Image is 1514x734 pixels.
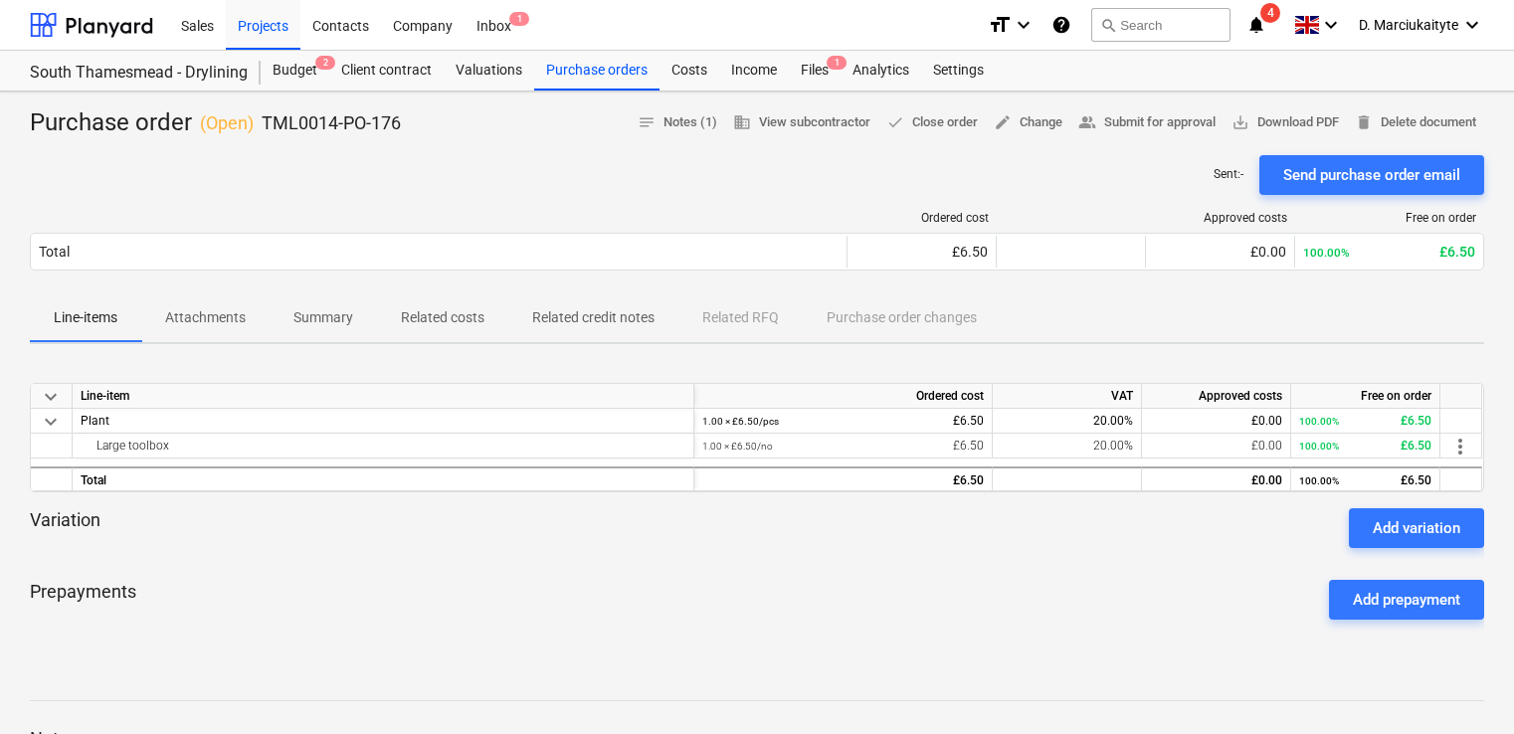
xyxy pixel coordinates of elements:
i: keyboard_arrow_down [1012,13,1036,37]
button: Delete document [1347,107,1484,138]
div: Send purchase order email [1283,162,1460,188]
a: Budget2 [261,51,329,91]
div: £0.00 [1154,244,1286,260]
small: 100.00% [1299,416,1339,427]
div: £6.50 [702,468,984,493]
div: £0.00 [1150,434,1282,459]
span: delete [1355,113,1373,131]
i: format_size [988,13,1012,37]
p: Related costs [401,307,484,328]
span: people_alt [1078,113,1096,131]
button: Notes (1) [630,107,725,138]
a: Valuations [444,51,534,91]
button: Download PDF [1224,107,1347,138]
div: Total [39,244,70,260]
i: notifications [1246,13,1266,37]
span: 1 [827,56,847,70]
button: Close order [878,107,986,138]
p: ( Open ) [200,111,254,135]
a: Client contract [329,51,444,91]
span: keyboard_arrow_down [39,410,63,434]
p: Prepayments [30,580,136,620]
a: Files1 [789,51,841,91]
button: Search [1091,8,1230,42]
a: Settings [921,51,996,91]
span: Notes (1) [638,111,717,134]
div: £6.50 [702,409,984,434]
span: Download PDF [1231,111,1339,134]
span: 4 [1260,3,1280,23]
span: more_vert [1448,435,1472,459]
span: Change [994,111,1062,134]
div: £6.50 [1299,409,1431,434]
span: edit [994,113,1012,131]
button: Add variation [1349,508,1484,548]
div: Approved costs [1154,211,1287,225]
small: 100.00% [1299,441,1339,452]
p: Attachments [165,307,246,328]
span: Plant [81,414,109,428]
div: Ordered cost [855,211,989,225]
div: 20.00% [993,409,1142,434]
span: View subcontractor [733,111,870,134]
p: Related credit notes [532,307,655,328]
div: £6.50 [1299,468,1431,493]
small: 1.00 × £6.50 / no [702,441,773,452]
div: Free on order [1291,384,1440,409]
div: Large toolbox [81,434,685,458]
p: Variation [30,508,100,548]
span: save_alt [1231,113,1249,131]
span: notes [638,113,656,131]
div: Purchase order [30,107,401,139]
small: 1.00 × £6.50 / pcs [702,416,779,427]
i: keyboard_arrow_down [1460,13,1484,37]
span: Submit for approval [1078,111,1216,134]
small: 100.00% [1299,475,1339,486]
button: Change [986,107,1070,138]
div: Free on order [1303,211,1476,225]
span: Close order [886,111,978,134]
span: D. Marciukaityte [1359,17,1458,33]
div: £0.00 [1150,409,1282,434]
button: Submit for approval [1070,107,1224,138]
div: Line-item [73,384,694,409]
i: Knowledge base [1051,13,1071,37]
p: Sent : - [1214,166,1243,183]
p: TML0014-PO-176 [262,111,401,135]
button: View subcontractor [725,107,878,138]
div: South Thamesmead - Drylining [30,63,237,84]
div: Analytics [841,51,921,91]
div: Ordered cost [694,384,993,409]
p: Summary [293,307,353,328]
div: Add prepayment [1353,587,1460,613]
a: Costs [660,51,719,91]
span: search [1100,17,1116,33]
a: Purchase orders [534,51,660,91]
div: £6.50 [1303,244,1475,260]
div: Add variation [1373,515,1460,541]
span: Delete document [1355,111,1476,134]
span: done [886,113,904,131]
div: Files [789,51,841,91]
div: Approved costs [1142,384,1291,409]
div: £6.50 [702,434,984,459]
p: Line-items [54,307,117,328]
small: 100.00% [1303,246,1350,260]
div: £6.50 [855,244,988,260]
div: 20.00% [993,434,1142,459]
a: Income [719,51,789,91]
div: Budget [261,51,329,91]
div: £6.50 [1299,434,1431,459]
span: keyboard_arrow_down [39,385,63,409]
button: Add prepayment [1329,580,1484,620]
span: 1 [509,12,529,26]
div: VAT [993,384,1142,409]
div: Total [73,466,694,491]
div: £0.00 [1150,468,1282,493]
